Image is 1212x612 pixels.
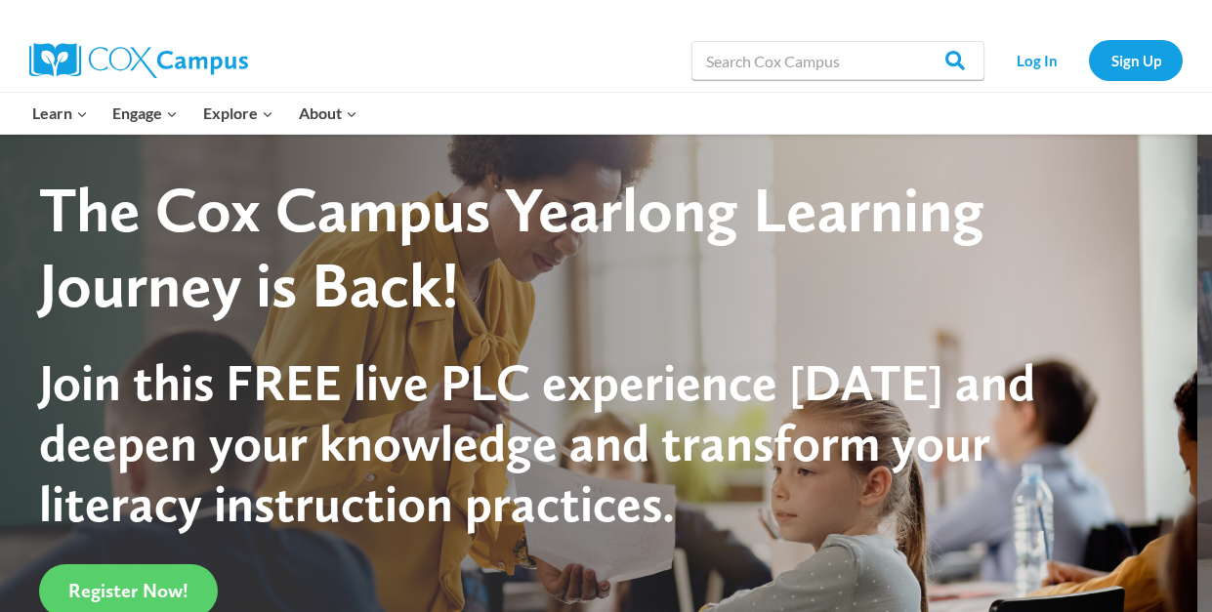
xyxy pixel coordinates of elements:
[68,579,188,602] span: Register Now!
[994,40,1079,80] a: Log In
[1089,40,1183,80] a: Sign Up
[112,101,178,126] span: Engage
[39,351,1035,535] span: Join this FREE live PLC experience [DATE] and deepen your knowledge and transform your literacy i...
[32,101,88,126] span: Learn
[299,101,357,126] span: About
[203,101,273,126] span: Explore
[994,40,1183,80] nav: Secondary Navigation
[691,41,984,80] input: Search Cox Campus
[29,43,248,78] img: Cox Campus
[39,173,1125,323] div: The Cox Campus Yearlong Learning Journey is Back!
[20,93,369,134] nav: Primary Navigation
